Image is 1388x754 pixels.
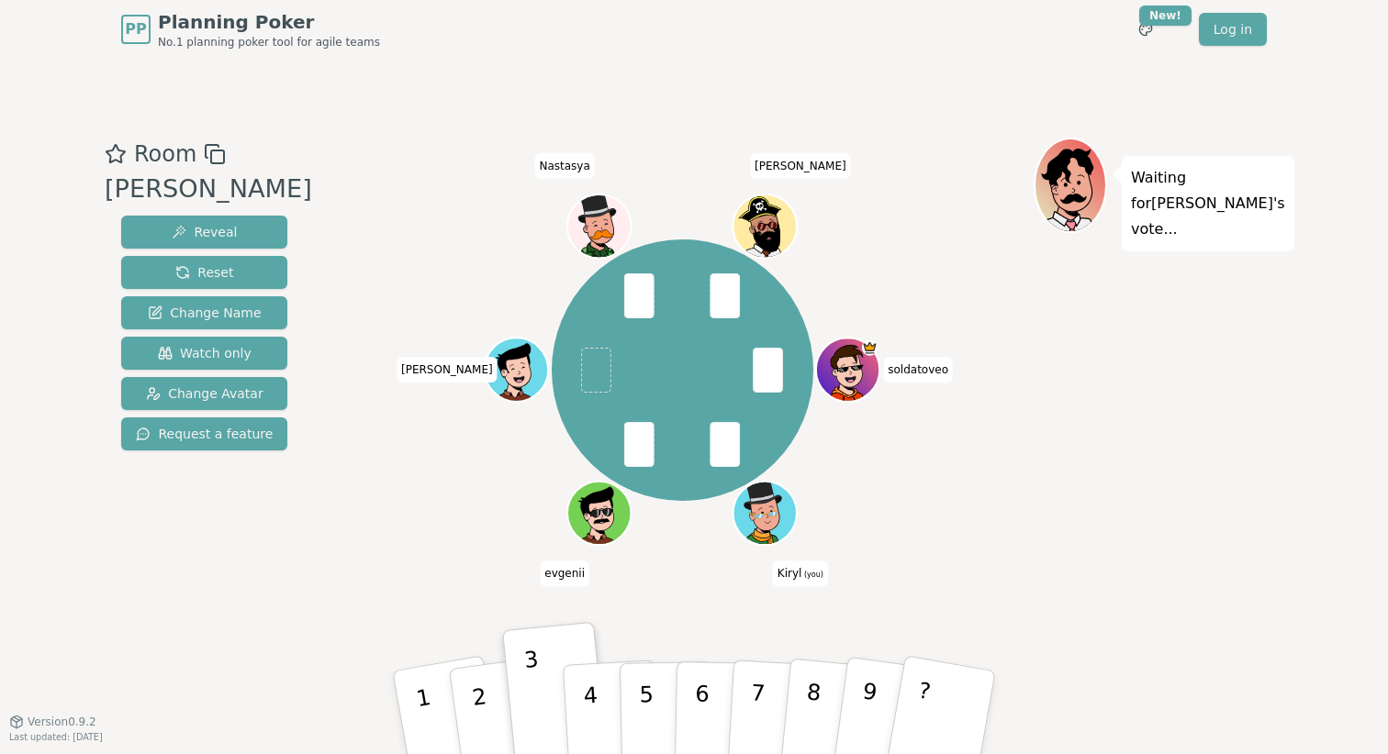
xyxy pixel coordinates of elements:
[105,171,312,208] div: [PERSON_NAME]
[534,153,594,179] span: Click to change your name
[801,571,823,580] span: (you)
[735,483,795,543] button: Click to change your avatar
[9,715,96,729] button: Version0.9.2
[146,384,263,403] span: Change Avatar
[121,216,287,249] button: Reveal
[1131,165,1285,242] p: Waiting for [PERSON_NAME] 's vote...
[1129,13,1162,46] button: New!
[148,304,261,322] span: Change Name
[883,357,953,383] span: Click to change your name
[121,417,287,450] button: Request a feature
[1139,6,1192,26] div: New!
[136,425,273,443] span: Request a feature
[750,153,851,179] span: Click to change your name
[28,715,96,729] span: Version 0.9.2
[175,263,233,282] span: Reset
[121,337,287,370] button: Watch only
[1199,13,1267,46] a: Log in
[862,340,878,356] span: soldatoveo is the host
[397,357,498,383] span: Click to change your name
[158,344,252,362] span: Watch only
[523,647,547,747] p: 3
[121,9,380,50] a: PPPlanning PokerNo.1 planning poker tool for agile teams
[540,561,589,587] span: Click to change your name
[158,9,380,35] span: Planning Poker
[121,256,287,289] button: Reset
[121,296,287,329] button: Change Name
[121,377,287,410] button: Change Avatar
[172,223,237,241] span: Reveal
[9,732,103,742] span: Last updated: [DATE]
[134,138,196,171] span: Room
[105,138,127,171] button: Add as favourite
[158,35,380,50] span: No.1 planning poker tool for agile teams
[773,561,828,587] span: Click to change your name
[125,18,146,40] span: PP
